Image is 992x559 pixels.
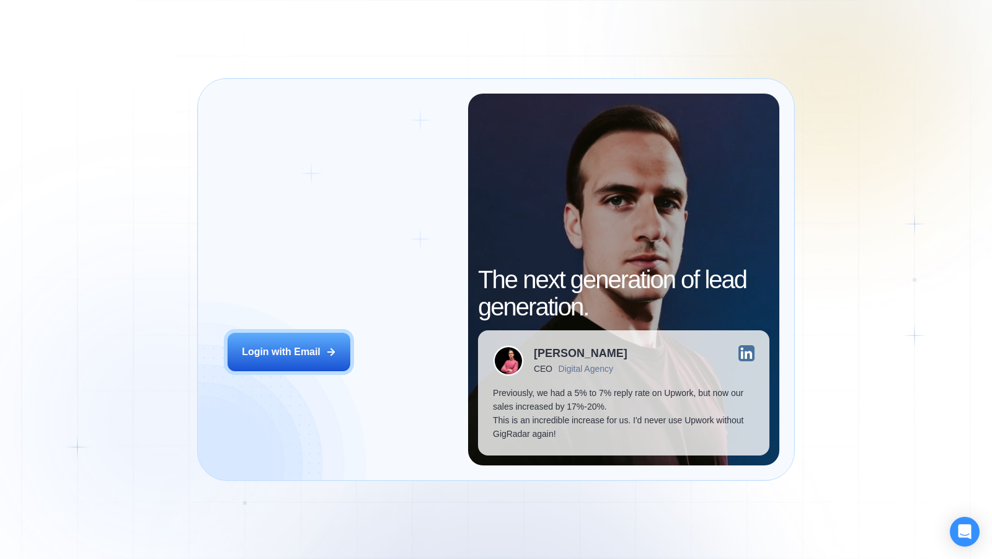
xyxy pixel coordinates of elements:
div: CEO [534,364,552,374]
button: Login with Email [228,333,350,371]
div: Open Intercom Messenger [950,517,980,547]
h2: The next generation of lead generation. [478,266,769,320]
div: Login with Email [242,345,321,359]
div: Digital Agency [559,364,613,374]
p: Previously, we had a 5% to 7% reply rate on Upwork, but now our sales increased by 17%-20%. This ... [493,386,754,441]
div: [PERSON_NAME] [534,348,627,359]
